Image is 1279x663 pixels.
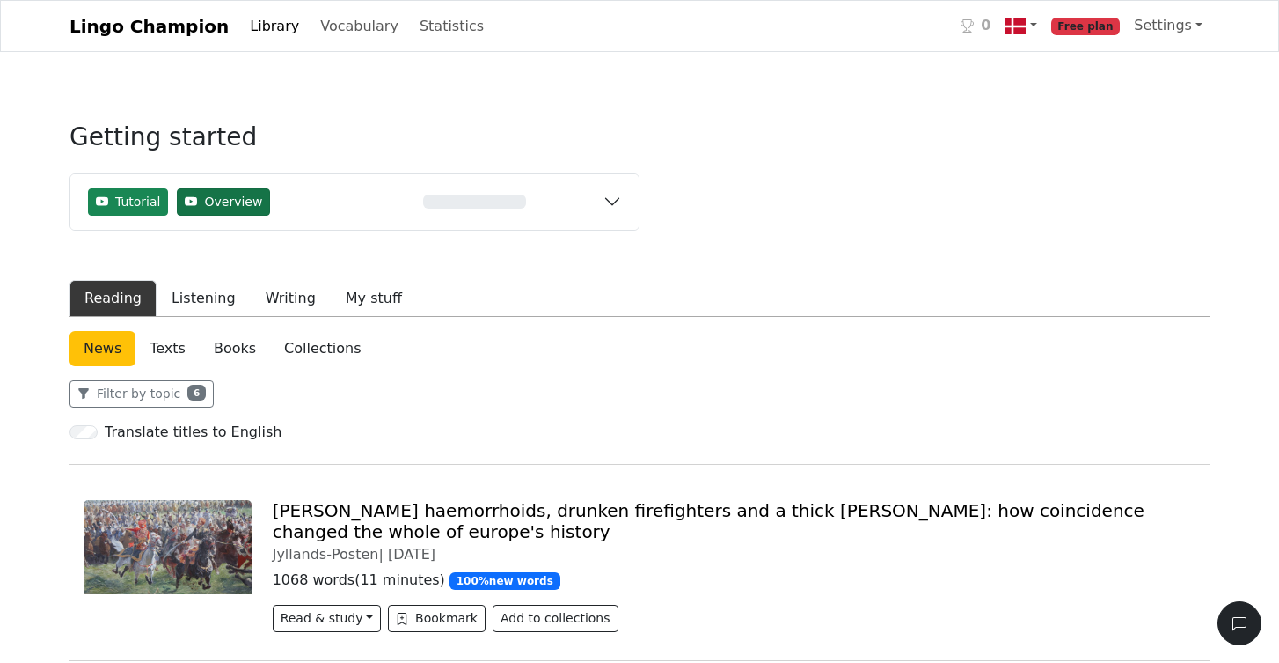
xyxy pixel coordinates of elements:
[273,570,1195,591] p: 1068 words ( 11 minutes )
[270,331,375,366] a: Collections
[331,280,417,317] button: My stuff
[69,122,639,166] h3: Getting started
[177,188,270,216] span: Overview
[135,331,200,366] a: Texts
[204,193,262,211] span: Overview
[69,331,135,366] a: News
[273,605,381,632] button: Read & study
[243,9,306,44] a: Library
[449,572,560,590] span: 100 % new words
[313,9,406,44] a: Vocabulary
[187,385,206,401] span: 6
[88,188,168,216] span: Tutorial
[69,9,229,44] a: Lingo Champion
[84,500,252,594] img: nr--35-jpg
[413,9,491,44] a: Statistics
[273,546,1195,563] div: Jyllands-Posten |
[1127,8,1210,43] a: Settings
[1051,18,1121,35] span: Free plan
[388,546,435,563] span: [DATE]
[69,380,214,408] button: Filter by topic6
[273,500,1144,542] a: [PERSON_NAME] haemorrhoids, drunken firefighters and a thick [PERSON_NAME]: how coincidence chang...
[1005,16,1026,37] img: dk.svg
[105,424,281,440] h6: Translate titles to English
[954,8,998,44] a: 0
[70,174,639,230] button: TutorialOverview
[981,15,990,36] span: 0
[200,331,270,366] a: Books
[115,193,160,211] span: Tutorial
[69,280,157,317] button: Reading
[251,280,331,317] button: Writing
[388,605,486,632] button: Bookmark
[493,605,618,632] button: Add to collections
[157,280,251,317] button: Listening
[1134,17,1192,33] span: Settings
[1044,8,1128,44] a: Free plan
